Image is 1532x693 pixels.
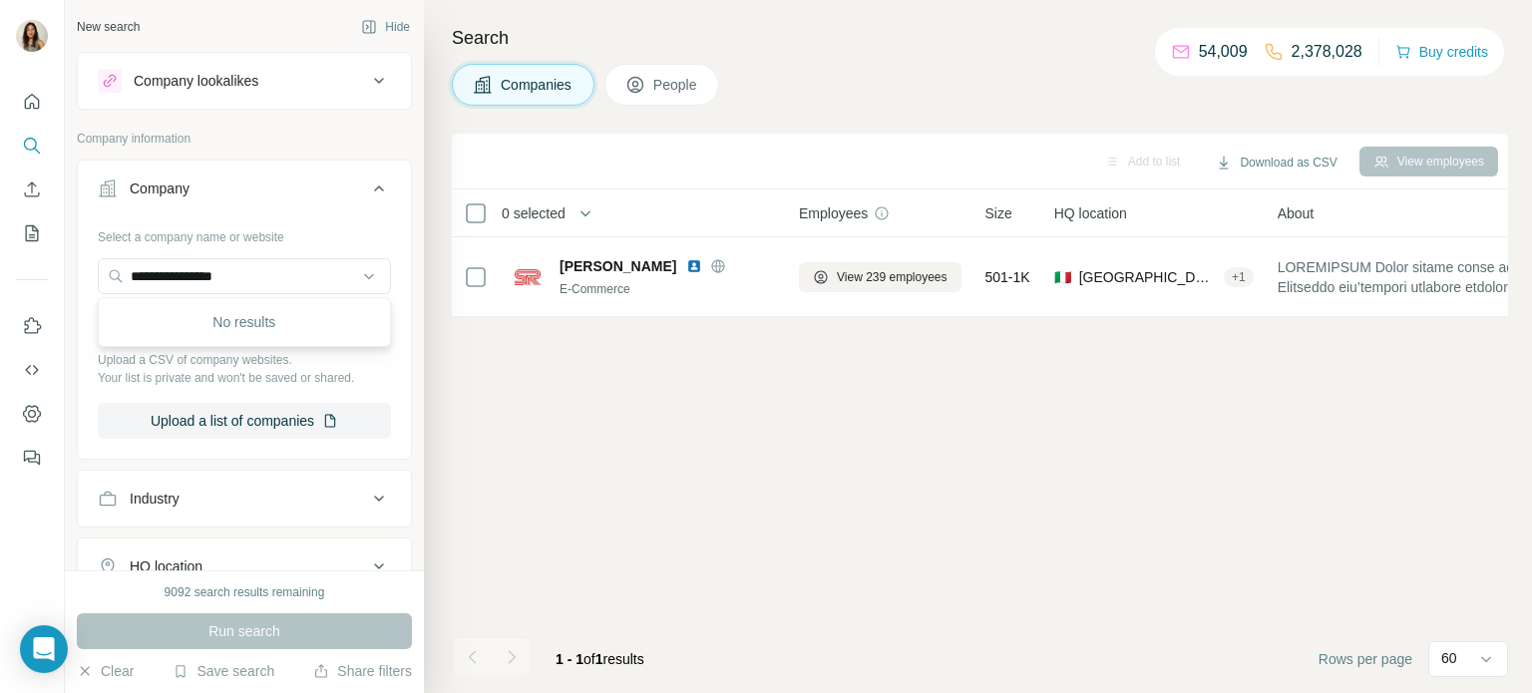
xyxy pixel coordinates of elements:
[985,203,1012,223] span: Size
[98,220,391,246] div: Select a company name or website
[77,130,412,148] p: Company information
[595,651,603,667] span: 1
[560,256,676,276] span: [PERSON_NAME]
[16,128,48,164] button: Search
[16,440,48,476] button: Feedback
[583,651,595,667] span: of
[130,489,180,509] div: Industry
[77,18,140,36] div: New search
[1319,649,1412,669] span: Rows per page
[501,75,574,95] span: Companies
[98,403,391,439] button: Upload a list of companies
[1079,267,1216,287] span: [GEOGRAPHIC_DATA], [GEOGRAPHIC_DATA], [GEOGRAPHIC_DATA]
[1395,38,1488,66] button: Buy credits
[98,369,391,387] p: Your list is private and won't be saved or shared.
[134,71,258,91] div: Company lookalikes
[16,396,48,432] button: Dashboard
[16,308,48,344] button: Use Surfe on LinkedIn
[1292,40,1362,64] p: 2,378,028
[16,352,48,388] button: Use Surfe API
[799,203,868,223] span: Employees
[16,215,48,251] button: My lists
[78,542,411,590] button: HQ location
[837,268,948,286] span: View 239 employees
[313,661,412,681] button: Share filters
[347,12,424,42] button: Hide
[16,20,48,52] img: Avatar
[173,661,274,681] button: Save search
[985,267,1030,287] span: 501-1K
[20,625,68,673] div: Open Intercom Messenger
[556,651,644,667] span: results
[1202,148,1350,177] button: Download as CSV
[686,258,702,274] img: LinkedIn logo
[165,583,325,601] div: 9092 search results remaining
[98,351,391,369] p: Upload a CSV of company websites.
[16,84,48,120] button: Quick start
[78,165,411,220] button: Company
[130,556,202,576] div: HQ location
[103,302,386,342] div: No results
[1441,648,1457,668] p: 60
[78,57,411,105] button: Company lookalikes
[512,261,544,293] img: Logo of Sorelle Ramonda
[130,178,190,198] div: Company
[556,651,583,667] span: 1 - 1
[1199,40,1248,64] p: 54,009
[799,262,961,292] button: View 239 employees
[77,661,134,681] button: Clear
[1278,203,1315,223] span: About
[452,24,1508,52] h4: Search
[1054,267,1071,287] span: 🇮🇹
[560,280,775,298] div: E-Commerce
[1054,203,1127,223] span: HQ location
[16,172,48,207] button: Enrich CSV
[502,203,566,223] span: 0 selected
[1224,268,1254,286] div: + 1
[653,75,699,95] span: People
[78,475,411,522] button: Industry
